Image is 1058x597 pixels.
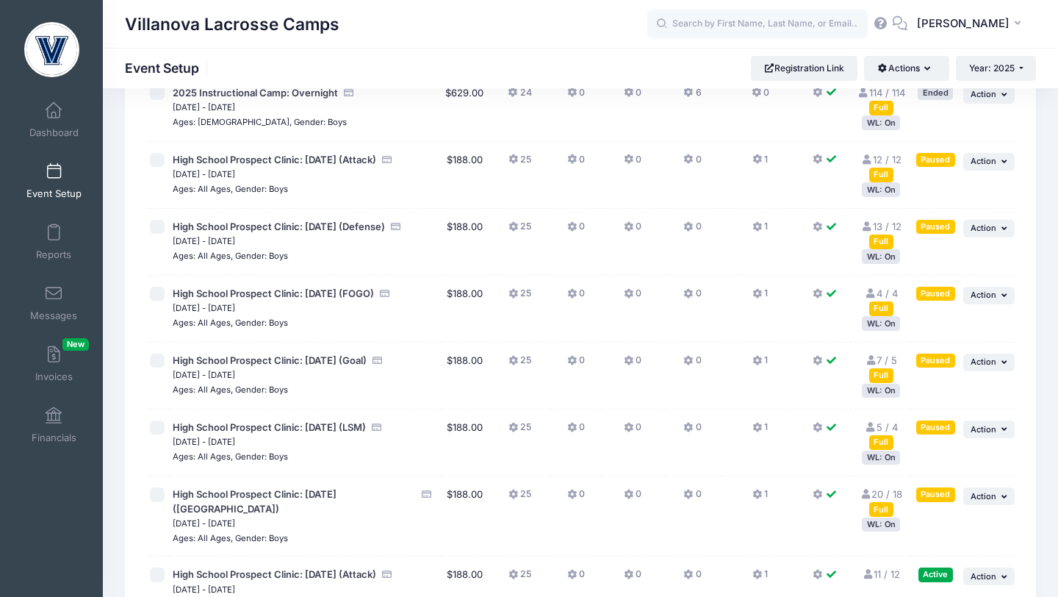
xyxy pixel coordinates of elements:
span: Invoices [35,371,73,383]
td: $629.00 [441,75,488,142]
span: High School Prospect Clinic: [DATE] (Attack) [173,568,376,580]
button: 0 [624,86,641,107]
button: 1 [752,421,768,442]
small: Ages: All Ages, Gender: Boys [173,251,288,261]
span: Action [971,156,996,166]
span: High School Prospect Clinic: [DATE] ([GEOGRAPHIC_DATA]) [173,488,337,515]
small: Ages: [DEMOGRAPHIC_DATA], Gender: Boys [173,117,347,127]
td: $188.00 [441,209,488,276]
small: Ages: All Ages, Gender: Boys [173,318,288,328]
div: WL: On [862,451,900,465]
button: 25 [508,220,531,241]
i: Accepting Credit Card Payments [420,490,432,499]
small: [DATE] - [DATE] [173,518,235,529]
a: 7 / 5 Full [865,354,897,381]
button: 0 [683,354,701,375]
small: [DATE] - [DATE] [173,102,235,112]
small: [DATE] - [DATE] [173,303,235,313]
button: Action [963,86,1015,104]
button: Actions [864,56,949,81]
button: 0 [567,421,585,442]
i: Accepting Credit Card Payments [343,88,355,98]
i: Accepting Credit Card Payments [372,356,384,365]
div: Full [869,368,893,382]
div: Paused [916,354,955,368]
button: 0 [683,421,701,442]
button: 24 [508,86,531,107]
button: 25 [508,287,531,308]
span: Reports [36,249,71,261]
span: Messages [30,310,77,322]
div: WL: On [862,384,900,398]
span: Action [971,571,996,582]
a: 114 / 114 Full [857,87,904,113]
span: Action [971,424,996,435]
button: 25 [508,354,531,375]
a: 20 / 18 Full [860,488,902,515]
div: WL: On [862,182,900,196]
button: Action [963,153,1015,171]
span: Action [971,290,996,300]
div: Paused [916,220,955,234]
button: 0 [567,568,585,589]
span: Action [971,89,996,99]
h1: Villanova Lacrosse Camps [125,7,339,41]
button: 1 [752,487,768,509]
button: 0 [624,287,641,308]
button: 0 [683,568,701,589]
small: [DATE] - [DATE] [173,236,235,246]
button: 0 [567,86,585,107]
button: 0 [624,568,641,589]
button: 0 [683,287,701,308]
img: Villanova Lacrosse Camps [24,22,79,77]
div: WL: On [862,518,900,532]
span: Action [971,223,996,233]
span: New [62,338,89,351]
button: Action [963,287,1015,304]
a: 13 / 12 Full [860,221,901,247]
a: 5 / 4 Full [864,421,897,448]
small: Ages: All Ages, Gender: Boys [173,184,288,194]
button: 25 [508,421,531,442]
div: Paused [916,421,955,435]
button: 0 [624,153,641,174]
button: 0 [624,220,641,241]
a: InvoicesNew [19,338,89,390]
button: 25 [508,153,531,174]
button: 6 [683,86,701,107]
td: $188.00 [441,476,488,557]
td: $188.00 [441,343,488,410]
button: 1 [752,354,768,375]
i: Accepting Credit Card Payments [381,570,393,579]
div: Full [869,301,893,315]
div: Paused [916,153,955,167]
td: $188.00 [441,276,488,343]
input: Search by First Name, Last Name, or Email... [647,10,868,39]
span: High School Prospect Clinic: [DATE] (LSM) [173,421,366,433]
small: [DATE] - [DATE] [173,370,235,380]
button: 0 [683,153,701,174]
span: Action [971,491,996,501]
span: Dashboard [29,126,79,139]
span: High School Prospect Clinic: [DATE] (FOGO) [173,287,374,299]
a: Messages [19,277,89,329]
button: 25 [508,487,531,509]
span: High School Prospect Clinic: [DATE] (Goal) [173,354,367,366]
a: Event Setup [19,155,89,207]
div: Full [869,235,893,249]
button: 0 [567,220,585,241]
span: High School Prospect Clinic: [DATE] (Defense) [173,221,385,232]
div: WL: On [862,316,900,330]
h1: Event Setup [125,60,212,76]
div: Full [869,101,893,115]
button: 0 [683,220,701,241]
button: 0 [683,487,701,509]
div: Full [869,435,893,449]
button: Action [963,220,1015,237]
button: Action [963,487,1015,505]
button: [PERSON_NAME] [907,7,1036,41]
button: 0 [567,354,585,375]
button: Action [963,568,1015,585]
button: 0 [624,354,641,375]
button: 0 [752,86,769,107]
